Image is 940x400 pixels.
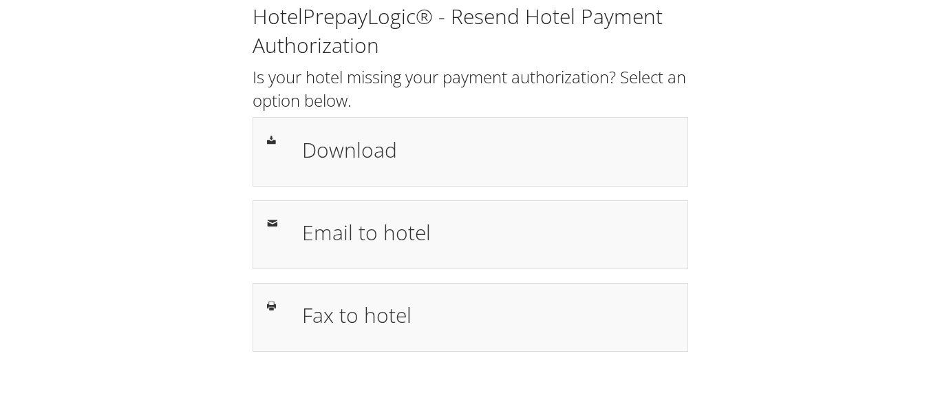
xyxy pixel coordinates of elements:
h1: Download [302,134,673,165]
a: Fax to hotel [253,283,688,352]
a: Email to hotel [253,200,688,269]
h1: HotelPrepayLogic® - Resend Hotel Payment Authorization [253,2,688,60]
h1: Fax to hotel [302,299,673,330]
a: Download [253,117,688,186]
h1: Email to hotel [302,217,673,248]
h2: Is your hotel missing your payment authorization? Select an option below. [253,65,688,112]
